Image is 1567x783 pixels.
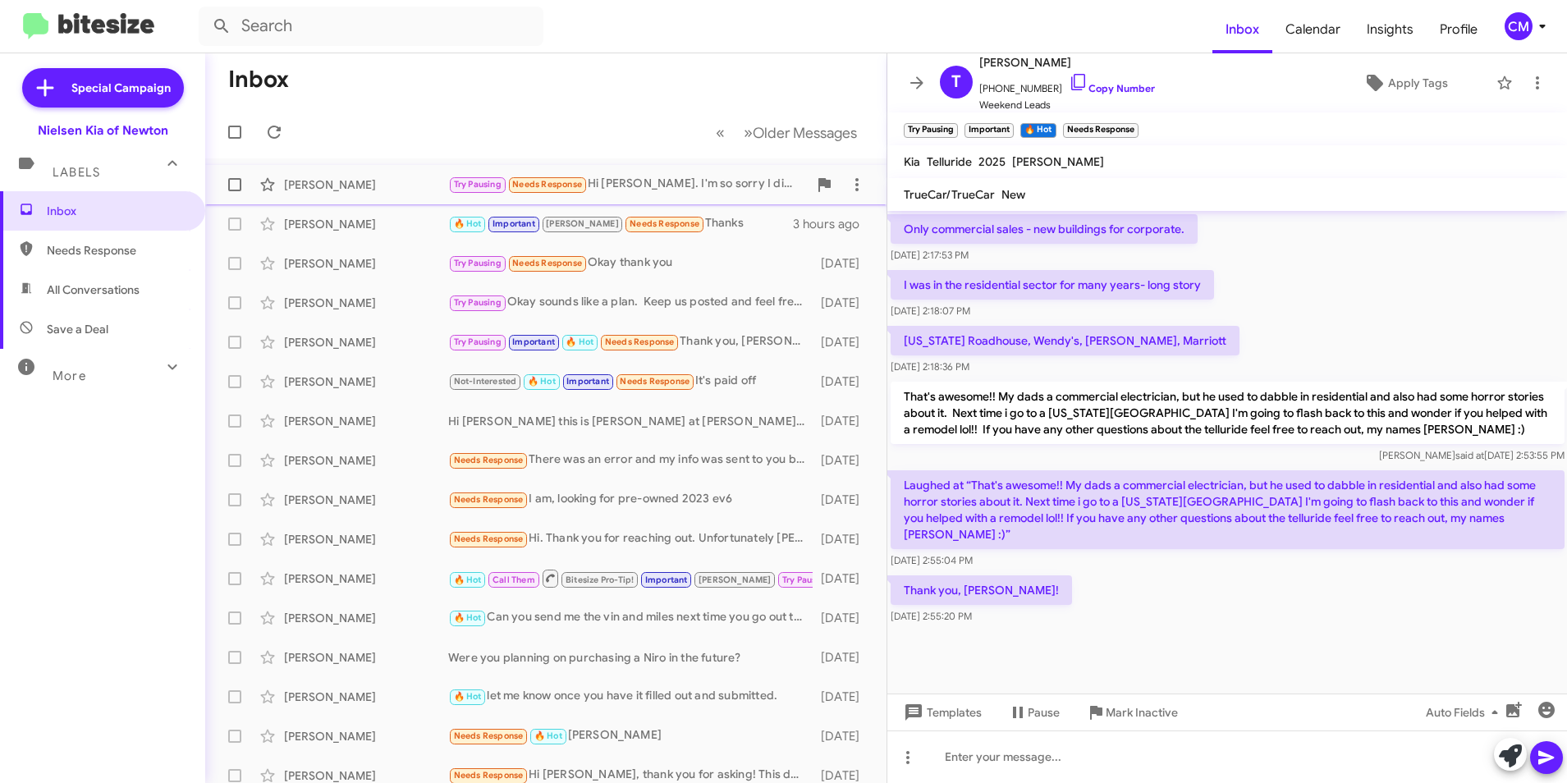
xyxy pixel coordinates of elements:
[284,216,448,232] div: [PERSON_NAME]
[891,360,969,373] span: [DATE] 2:18:36 PM
[1001,187,1025,202] span: New
[1073,698,1191,727] button: Mark Inactive
[813,295,873,311] div: [DATE]
[22,68,184,108] a: Special Campaign
[546,218,619,229] span: [PERSON_NAME]
[512,337,555,347] span: Important
[566,337,593,347] span: 🔥 Hot
[887,698,995,727] button: Templates
[566,376,609,387] span: Important
[284,689,448,705] div: [PERSON_NAME]
[734,116,867,149] button: Next
[1272,6,1354,53] span: Calendar
[979,72,1155,97] span: [PHONE_NUMBER]
[284,334,448,350] div: [PERSON_NAME]
[1012,154,1104,169] span: [PERSON_NAME]
[454,455,524,465] span: Needs Response
[448,214,793,233] div: Thanks
[448,608,813,627] div: Can you send me the vin and miles next time you go out to the vehicle?
[645,575,688,585] span: Important
[716,122,725,143] span: «
[284,492,448,508] div: [PERSON_NAME]
[706,116,735,149] button: Previous
[813,570,873,587] div: [DATE]
[1455,449,1483,461] span: said at
[284,413,448,429] div: [PERSON_NAME]
[1212,6,1272,53] a: Inbox
[284,452,448,469] div: [PERSON_NAME]
[53,369,86,383] span: More
[813,452,873,469] div: [DATE]
[71,80,171,96] span: Special Campaign
[1388,68,1448,98] span: Apply Tags
[284,570,448,587] div: [PERSON_NAME]
[448,568,813,588] div: If you come into the dealership and leave a deposit, I can get you whatever car you want within 4...
[1354,6,1427,53] a: Insights
[454,612,482,623] span: 🔥 Hot
[904,123,958,138] small: Try Pausing
[891,382,1565,444] p: That's awesome!! My dads a commercial electrician, but he used to dabble in residential and also ...
[454,575,482,585] span: 🔥 Hot
[900,698,982,727] span: Templates
[448,529,813,548] div: Hi. Thank you for reaching out. Unfortunately [PERSON_NAME] is inconvenient for me.
[1491,12,1549,40] button: CM
[493,218,535,229] span: Important
[891,270,1214,300] p: I was in the residential sector for many years- long story
[1427,6,1491,53] a: Profile
[284,610,448,626] div: [PERSON_NAME]
[1378,449,1564,461] span: [PERSON_NAME] [DATE] 2:53:55 PM
[793,216,873,232] div: 3 hours ago
[813,728,873,744] div: [DATE]
[534,730,562,741] span: 🔥 Hot
[699,575,772,585] span: [PERSON_NAME]
[813,649,873,666] div: [DATE]
[284,176,448,193] div: [PERSON_NAME]
[904,154,920,169] span: Kia
[38,122,168,139] div: Nielsen Kia of Newton
[448,490,813,509] div: I am, looking for pre-owned 2023 ev6
[199,7,543,46] input: Search
[891,610,972,622] span: [DATE] 2:55:20 PM
[454,179,502,190] span: Try Pausing
[448,687,813,706] div: let me know once you have it filled out and submitted.
[964,123,1014,138] small: Important
[1106,698,1178,727] span: Mark Inactive
[454,337,502,347] span: Try Pausing
[448,332,813,351] div: Thank you, [PERSON_NAME]!
[813,531,873,547] div: [DATE]
[927,154,972,169] span: Telluride
[454,258,502,268] span: Try Pausing
[813,689,873,705] div: [DATE]
[454,218,482,229] span: 🔥 Hot
[891,304,970,317] span: [DATE] 2:18:07 PM
[891,470,1565,549] p: Laughed at “That's awesome!! My dads a commercial electrician, but he used to dabble in residenti...
[1505,12,1533,40] div: CM
[284,649,448,666] div: [PERSON_NAME]
[813,373,873,390] div: [DATE]
[454,691,482,702] span: 🔥 Hot
[47,203,186,219] span: Inbox
[813,334,873,350] div: [DATE]
[1069,82,1155,94] a: Copy Number
[891,249,969,261] span: [DATE] 2:17:53 PM
[782,575,830,585] span: Try Pausing
[813,413,873,429] div: [DATE]
[448,254,813,272] div: Okay thank you
[454,376,517,387] span: Not-Interested
[53,165,100,180] span: Labels
[528,376,556,387] span: 🔥 Hot
[753,124,857,142] span: Older Messages
[891,326,1239,355] p: [US_STATE] Roadhouse, Wendy's, [PERSON_NAME], Marriott
[1063,123,1139,138] small: Needs Response
[566,575,634,585] span: Bitesize Pro-Tip!
[951,69,961,95] span: T
[448,293,813,312] div: Okay sounds like a plan. Keep us posted and feel free to reach out with any questions.
[454,533,524,544] span: Needs Response
[1426,698,1505,727] span: Auto Fields
[744,122,753,143] span: »
[630,218,699,229] span: Needs Response
[512,258,582,268] span: Needs Response
[284,531,448,547] div: [PERSON_NAME]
